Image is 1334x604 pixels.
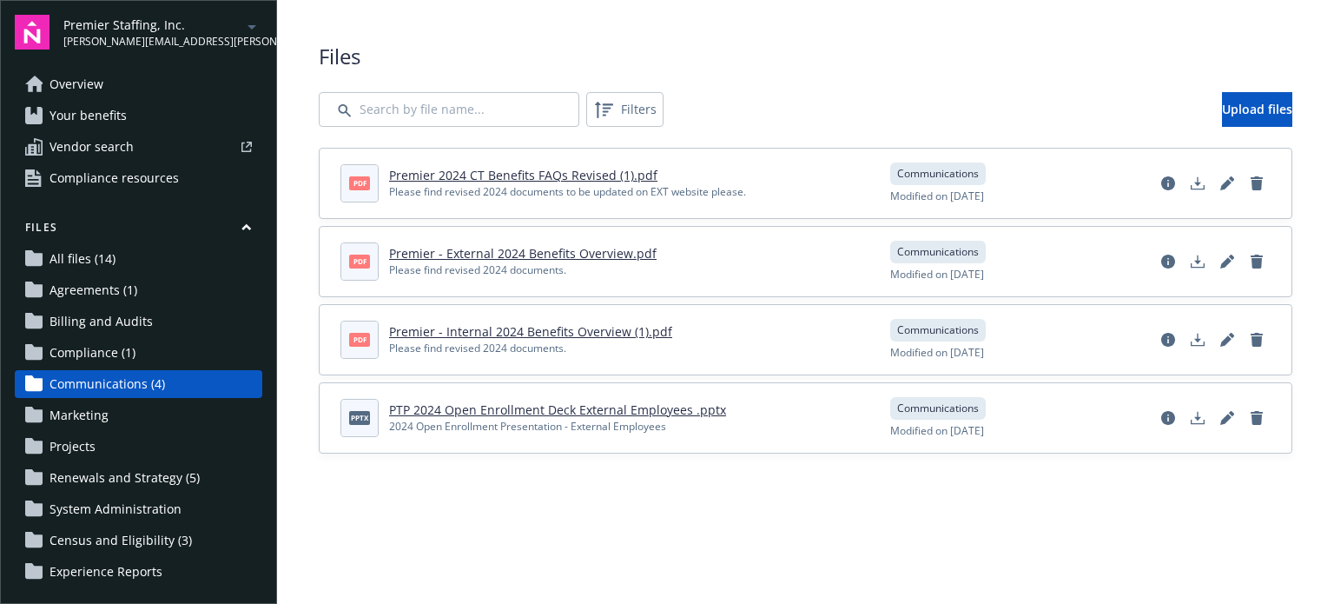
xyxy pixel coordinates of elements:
span: Your benefits [50,102,127,129]
a: Edit document [1213,169,1241,197]
a: Your benefits [15,102,262,129]
a: arrowDropDown [241,16,262,37]
span: Filters [621,100,657,118]
span: Upload files [1222,101,1292,117]
a: System Administration [15,495,262,523]
img: navigator-logo.svg [15,15,50,50]
span: pptx [349,411,370,424]
div: 2024 Open Enrollment Presentation - External Employees [389,419,726,435]
span: [PERSON_NAME][EMAIL_ADDRESS][PERSON_NAME][DOMAIN_NAME] [63,34,241,50]
a: Delete document [1243,169,1271,197]
a: Compliance (1) [15,339,262,367]
a: Billing and Audits [15,308,262,335]
span: Communications [897,401,979,416]
a: View file details [1154,248,1182,275]
a: Overview [15,70,262,98]
span: System Administration [50,495,182,523]
span: Vendor search [50,133,134,161]
a: Delete document [1243,326,1271,354]
span: Modified on [DATE] [890,189,984,204]
a: View file details [1154,326,1182,354]
a: View file details [1154,404,1182,432]
span: Communications [897,322,979,338]
span: Projects [50,433,96,461]
span: Files [319,42,1292,71]
span: Communications (4) [50,370,165,398]
a: Edit document [1213,248,1241,275]
span: Billing and Audits [50,308,153,335]
a: All files (14) [15,245,262,273]
a: Agreements (1) [15,276,262,304]
span: pdf [349,176,370,189]
span: Communications [897,166,979,182]
a: Upload files [1222,92,1292,127]
a: Edit document [1213,326,1241,354]
div: Please find revised 2024 documents. [389,341,672,356]
span: Overview [50,70,103,98]
a: Download document [1184,404,1212,432]
a: Census and Eligibility (3) [15,527,262,554]
span: pdf [349,333,370,346]
div: Please find revised 2024 documents. [389,262,657,278]
a: Download document [1184,248,1212,275]
span: Compliance resources [50,164,179,192]
input: Search by file name... [319,92,579,127]
a: Download document [1184,169,1212,197]
a: Premier 2024 CT Benefits FAQs Revised (1).pdf [389,167,657,183]
a: Communications (4) [15,370,262,398]
a: Delete document [1243,248,1271,275]
span: Modified on [DATE] [890,267,984,282]
span: Census and Eligibility (3) [50,527,192,554]
a: Premier - External 2024 Benefits Overview.pdf [389,245,657,262]
a: View file details [1154,169,1182,197]
div: Please find revised 2024 documents to be updated on EXT website please. [389,184,746,200]
span: Marketing [50,402,109,429]
span: Renewals and Strategy (5) [50,464,200,492]
span: Filters [590,96,660,123]
button: Files [15,220,262,242]
span: pdf [349,255,370,268]
span: Agreements (1) [50,276,137,304]
a: Experience Reports [15,558,262,586]
span: Communications [897,244,979,260]
span: All files (14) [50,245,116,273]
a: Projects [15,433,262,461]
button: Premier Staffing, Inc.[PERSON_NAME][EMAIL_ADDRESS][PERSON_NAME][DOMAIN_NAME]arrowDropDown [63,15,262,50]
a: Vendor search [15,133,262,161]
a: Premier - Internal 2024 Benefits Overview (1).pdf [389,323,672,340]
a: Delete document [1243,404,1271,432]
a: Renewals and Strategy (5) [15,464,262,492]
a: Download document [1184,326,1212,354]
button: Filters [586,92,664,127]
span: Experience Reports [50,558,162,586]
span: Modified on [DATE] [890,345,984,361]
a: PTP 2024 Open Enrollment Deck External Employees .pptx [389,402,726,418]
span: Premier Staffing, Inc. [63,16,241,34]
a: Marketing [15,402,262,429]
a: Edit document [1213,404,1241,432]
span: Compliance (1) [50,339,135,367]
span: Modified on [DATE] [890,423,984,439]
a: Compliance resources [15,164,262,192]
